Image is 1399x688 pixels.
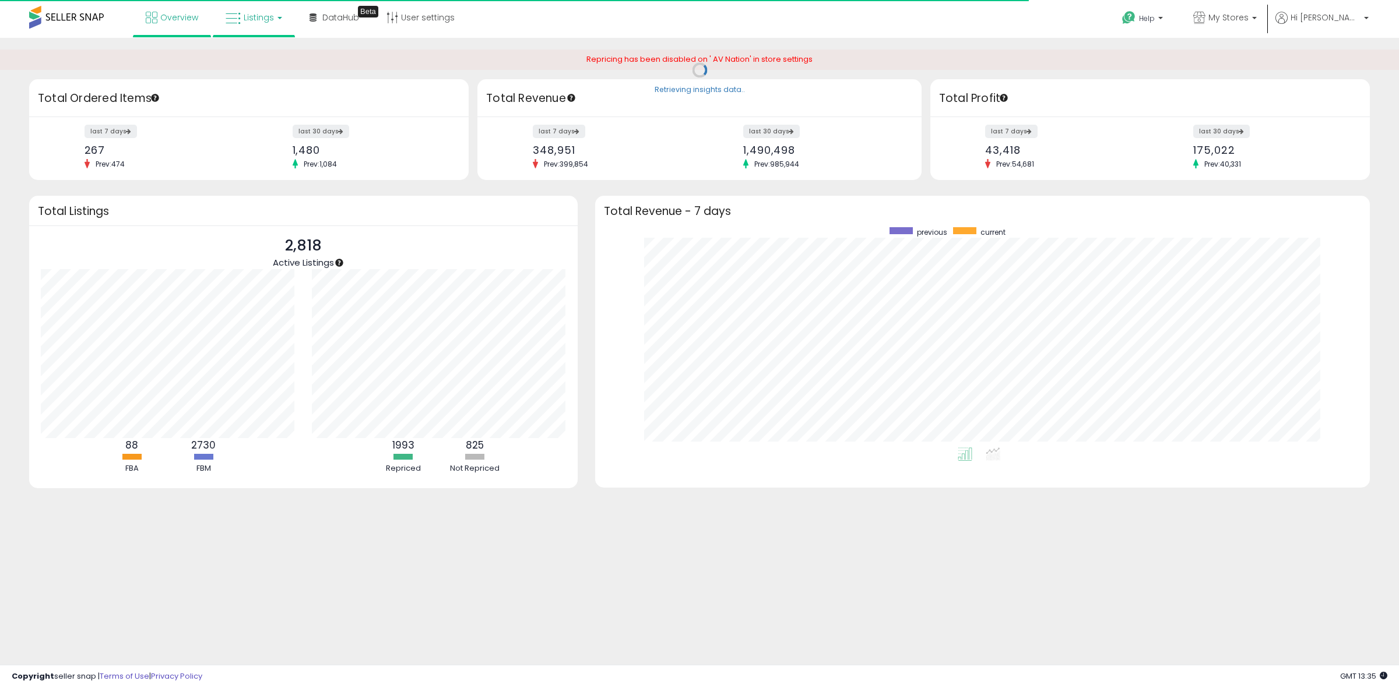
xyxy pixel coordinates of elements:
span: Overview [160,12,198,23]
b: 2730 [191,438,216,452]
p: 2,818 [273,235,334,257]
div: Not Repriced [440,463,510,474]
b: 88 [125,438,138,452]
div: 1,480 [293,144,449,156]
div: 175,022 [1193,144,1349,156]
span: Repricing has been disabled on ' AV Nation' in store settings [586,54,813,65]
i: Get Help [1122,10,1136,25]
a: Hi [PERSON_NAME] [1275,12,1369,38]
div: Tooltip anchor [150,93,160,103]
div: FBM [168,463,238,474]
label: last 30 days [1193,125,1250,138]
label: last 7 days [85,125,137,138]
h3: Total Revenue [486,90,913,107]
div: Tooltip anchor [334,257,345,268]
span: Prev: 399,854 [538,159,594,169]
h3: Total Revenue - 7 days [604,207,1361,216]
div: 348,951 [533,144,691,156]
span: DataHub [322,12,359,23]
span: Prev: 1,084 [298,159,343,169]
span: Active Listings [273,256,334,269]
span: Prev: 54,681 [990,159,1040,169]
span: Prev: 474 [90,159,131,169]
span: Prev: 985,944 [748,159,805,169]
h3: Total Ordered Items [38,90,460,107]
div: Repriced [368,463,438,474]
span: Help [1139,13,1155,23]
label: last 7 days [985,125,1038,138]
div: Tooltip anchor [999,93,1009,103]
div: 43,418 [985,144,1141,156]
span: Listings [244,12,274,23]
div: 267 [85,144,241,156]
div: Tooltip anchor [566,93,577,103]
span: previous [917,227,947,237]
div: 1,490,498 [743,144,901,156]
span: current [980,227,1006,237]
h3: Total Listings [38,207,569,216]
div: FBA [97,463,167,474]
b: 1993 [392,438,414,452]
a: Help [1113,2,1175,38]
span: My Stores [1208,12,1249,23]
label: last 30 days [293,125,349,138]
label: last 7 days [533,125,585,138]
label: last 30 days [743,125,800,138]
span: Prev: 40,331 [1198,159,1247,169]
span: Hi [PERSON_NAME] [1291,12,1361,23]
h3: Total Profit [939,90,1361,107]
div: Tooltip anchor [358,6,378,17]
div: Retrieving insights data.. [655,84,745,95]
b: 825 [466,438,484,452]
